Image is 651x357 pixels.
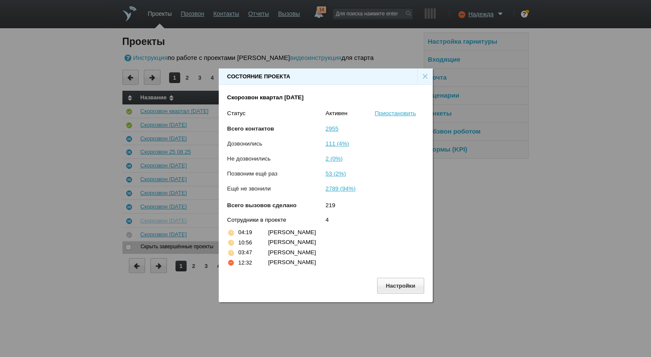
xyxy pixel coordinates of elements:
div: Статус [227,109,326,118]
div: 04:19 [238,228,252,236]
span: Ещё не звонили [227,185,271,192]
div: × [417,68,433,85]
div: [PERSON_NAME] [268,238,416,247]
span: 2955 [326,125,339,132]
div: [PERSON_NAME] [268,248,416,257]
div: Активен [326,109,375,118]
button: Настройки [377,278,424,294]
div: [PERSON_NAME] [268,258,416,267]
div: [PERSON_NAME] [268,228,416,237]
span: 111 (4%) [326,140,349,147]
span: Дозвонились [227,140,262,147]
span: 53 (2%) [326,170,346,177]
span: Всего вызовов сделано [227,202,297,208]
div: Состояние проекта [227,72,291,81]
a: Приостановить [375,110,416,116]
span: Сотрудники в проекте [227,217,286,223]
b: Скорозвон квартал [DATE] [227,94,304,101]
div: 12:32 [238,259,252,267]
span: Всего контактов [227,125,274,132]
div: 10:56 [238,238,252,247]
span: Не дозвонились [227,155,271,162]
div: 03:47 [238,248,252,256]
div: 219 [326,201,424,216]
span: Позвоним ещё раз [227,170,278,177]
span: 2789 (94%) [326,185,356,192]
span: 2 (0%) [326,155,343,162]
div: 4 [326,216,424,224]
